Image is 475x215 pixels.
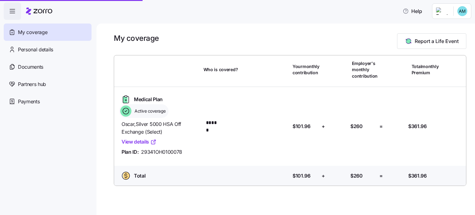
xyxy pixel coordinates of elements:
span: 29341OH0100078 [141,148,182,156]
span: $260 [350,172,363,180]
span: Active coverage [133,108,166,114]
span: Personal details [18,46,53,54]
a: View details [122,138,156,146]
a: Documents [4,58,92,75]
span: $361.96 [408,123,427,130]
span: Documents [18,63,43,71]
img: Employer logo [436,7,448,15]
h1: My coverage [114,33,159,43]
a: My coverage [4,24,92,41]
a: Personal details [4,41,92,58]
span: Oscar , Silver 5000 HSA Off Exchange (Select) [122,120,199,136]
span: Total [134,172,145,180]
img: 0a25d7b837d612ceb6f34f9f621372de [457,6,467,16]
span: = [379,172,383,180]
span: Who is covered? [203,67,238,73]
span: $101.96 [293,123,310,130]
span: My coverage [18,28,47,36]
span: $260 [350,123,363,130]
span: + [322,123,325,130]
span: $361.96 [408,172,427,180]
span: Medical Plan [134,96,163,103]
span: Help [403,7,422,15]
span: Total monthly Premium [412,63,439,76]
span: $101.96 [293,172,310,180]
span: Payments [18,98,40,105]
span: Plan ID: [122,148,139,156]
button: Report a Life Event [397,33,466,49]
span: + [322,172,325,180]
span: Your monthly contribution [293,63,319,76]
span: Partners hub [18,80,46,88]
span: Report a Life Event [415,37,459,45]
span: Employer's monthly contribution [352,60,378,79]
a: Partners hub [4,75,92,93]
a: Payments [4,93,92,110]
span: = [379,123,383,130]
button: Help [398,5,427,17]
